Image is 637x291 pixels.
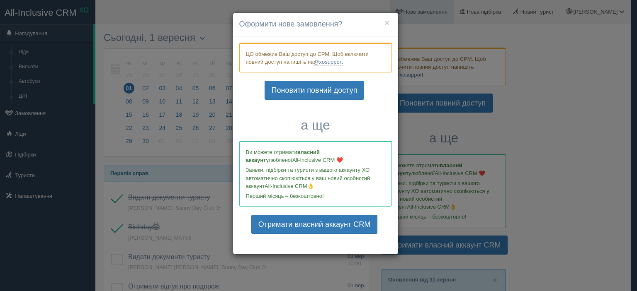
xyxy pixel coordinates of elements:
[246,166,385,190] p: Заявки, підбірки та туристи з вашого аккаунту ХО автоматично скопіюються у ваш новий особистий ак...
[314,59,343,65] a: @xosupport
[292,157,343,163] span: All-Inclusive CRM ❤️
[265,183,314,189] span: All-Inclusive CRM👌
[265,81,365,100] a: Поновити повний доступ
[246,148,385,164] p: Ви можете отримати улюбленої
[239,19,392,30] h4: Оформити нове замовлення?
[384,18,389,27] button: ×
[246,192,385,200] p: Перший місяць – безкоштовно!
[239,118,392,132] h3: а ще
[251,215,377,234] a: Отримати власний аккаунт CRM
[239,43,392,72] div: ЦО обмежив Ваш доступ до СРМ. Щоб включити повний доступ напишіть на
[246,149,320,163] b: власний аккаунт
